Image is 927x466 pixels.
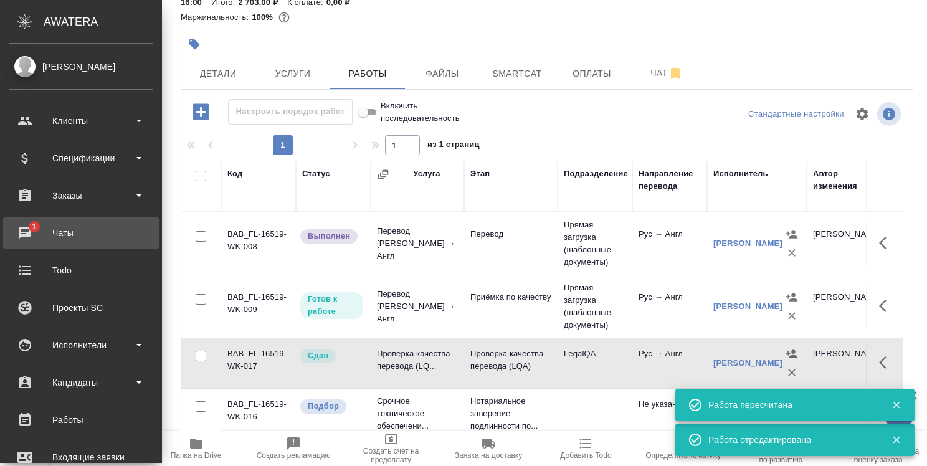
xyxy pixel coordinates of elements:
[537,431,634,466] button: Добавить Todo
[637,65,696,81] span: Чат
[308,400,339,412] p: Подбор
[299,291,364,320] div: Исполнитель может приступить к работе
[9,186,153,205] div: Заказы
[782,345,801,363] button: Назначить
[24,221,44,233] span: 1
[221,392,296,435] td: BAB_FL-16519-WK-016
[221,222,296,265] td: BAB_FL-16519-WK-008
[9,411,153,429] div: Работы
[9,60,153,74] div: [PERSON_NAME]
[3,292,159,323] a: Проекты SC
[299,348,364,364] div: Менеджер проверил работу исполнителя, передает ее на следующий этап
[349,447,432,464] span: Создать счет на предоплату
[371,389,464,439] td: Срочное техническое обеспечени...
[221,285,296,328] td: BAB_FL-16519-WK-009
[558,275,632,338] td: Прямая загрузка (шаблонные документы)
[381,100,460,125] span: Включить последовательность
[782,307,801,325] button: Удалить
[245,431,342,466] button: Создать рекламацию
[639,168,701,193] div: Направление перевода
[668,66,683,81] svg: Отписаться
[847,99,877,129] span: Настроить таблицу
[308,293,356,318] p: Готов к работе
[308,230,350,242] p: Выполнен
[171,451,222,460] span: Папка на Drive
[708,399,873,411] div: Работа пересчитана
[713,168,768,180] div: Исполнитель
[635,431,732,466] button: Определить тематику
[632,392,707,435] td: Не указан
[299,398,364,415] div: Можно подбирать исполнителей
[564,168,628,180] div: Подразделение
[713,302,782,311] a: [PERSON_NAME]
[302,168,330,180] div: Статус
[632,341,707,385] td: Рус → Англ
[782,363,801,382] button: Удалить
[632,222,707,265] td: Рус → Англ
[9,336,153,354] div: Исполнители
[558,341,632,385] td: LegalQA
[308,349,328,362] p: Сдан
[252,12,276,22] p: 100%
[188,66,248,82] span: Детали
[3,217,159,249] a: 1Чаты
[181,31,208,58] button: Добавить тэг
[276,9,292,26] button: 0.72 RUB;
[713,358,782,368] a: [PERSON_NAME]
[562,66,622,82] span: Оплаты
[9,112,153,130] div: Клиенты
[181,12,252,22] p: Маржинальность:
[872,348,901,378] button: Здесь прячутся важные кнопки
[371,219,464,269] td: Перевод [PERSON_NAME] → Англ
[342,431,439,466] button: Создать счет на предоплату
[9,224,153,242] div: Чаты
[44,9,162,34] div: AWATERA
[487,66,547,82] span: Smartcat
[455,451,522,460] span: Заявка на доставку
[440,431,537,466] button: Заявка на доставку
[872,228,901,258] button: Здесь прячутся важные кнопки
[413,168,440,180] div: Услуга
[807,285,882,328] td: [PERSON_NAME]
[883,399,909,411] button: Закрыть
[470,348,551,373] p: Проверка качества перевода (LQA)
[883,434,909,445] button: Закрыть
[470,395,551,432] p: Нотариальное заверение подлинности по...
[9,149,153,168] div: Спецификации
[745,105,847,124] div: split button
[371,282,464,331] td: Перевод [PERSON_NAME] → Англ
[3,255,159,286] a: Todo
[782,244,801,262] button: Удалить
[782,225,801,244] button: Назначить
[558,212,632,275] td: Прямая загрузка (шаблонные документы)
[371,341,464,385] td: Проверка качества перевода (LQ...
[184,99,218,125] button: Добавить работу
[560,451,611,460] span: Добавить Todo
[632,285,707,328] td: Рус → Англ
[3,404,159,435] a: Работы
[807,222,882,265] td: [PERSON_NAME]
[427,137,480,155] span: из 1 страниц
[807,341,882,385] td: [PERSON_NAME]
[257,451,331,460] span: Создать рекламацию
[877,102,903,126] span: Посмотреть информацию
[9,261,153,280] div: Todo
[813,168,875,193] div: Автор изменения
[9,298,153,317] div: Проекты SC
[412,66,472,82] span: Файлы
[470,168,490,180] div: Этап
[470,228,551,240] p: Перевод
[263,66,323,82] span: Услуги
[9,373,153,392] div: Кандидаты
[147,431,244,466] button: Папка на Drive
[221,341,296,385] td: BAB_FL-16519-WK-017
[377,168,389,181] button: Сгруппировать
[708,434,873,446] div: Работа отредактирована
[227,168,242,180] div: Код
[713,239,782,248] a: [PERSON_NAME]
[645,451,721,460] span: Определить тематику
[299,228,364,245] div: Исполнитель завершил работу
[470,291,551,303] p: Приёмка по качеству
[338,66,397,82] span: Работы
[782,288,801,307] button: Назначить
